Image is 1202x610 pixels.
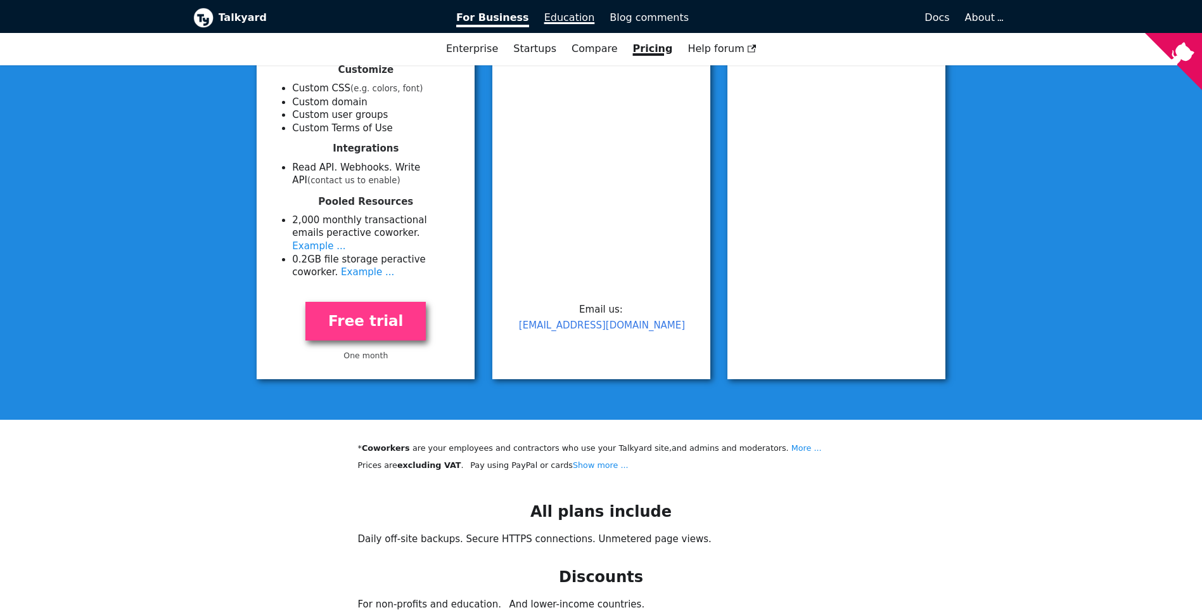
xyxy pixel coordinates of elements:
a: Talkyard logoTalkyard [193,8,439,28]
h4: Integrations [272,143,459,155]
a: Enterprise [438,38,506,60]
a: Education [537,7,603,29]
li: Read API. Webhooks. Write API [292,161,459,188]
small: (contact us to enable) [307,176,400,185]
small: One month [343,351,388,360]
b: Talkyard [219,10,439,26]
a: Pricing [625,38,681,60]
img: Talkyard logo [193,8,214,28]
h2: Discounts [358,568,845,587]
p: Prices are . Pay using PayPal or cards [358,458,845,472]
a: Blog comments [602,7,696,29]
a: More ... [791,443,822,453]
small: (e.g. colors, font) [350,84,423,93]
li: Custom domain [292,96,459,109]
span: For Business [456,11,529,27]
a: For Business [449,7,537,29]
a: Docs [696,7,957,29]
li: Custom CSS [292,82,459,96]
li: 0.2 GB file storage per active coworker . [292,253,459,279]
a: [EMAIL_ADDRESS][DOMAIN_NAME] [519,320,685,331]
span: Blog comments [610,11,689,23]
a: Example ... [341,266,394,278]
h4: Customize [272,64,459,76]
a: Help forum [680,38,764,60]
li: Custom user groups [292,108,459,122]
span: Help forum [687,42,756,55]
a: Compare [572,42,618,55]
a: Show more ... [573,460,629,470]
li: * are your employees and contractors who use your Talkyard site, and admins and moderators. [358,441,845,455]
a: Example ... [292,240,345,252]
p: Email us: [508,302,695,334]
strong: excluding VAT [397,460,461,470]
h4: Pooled Resources [272,196,459,208]
span: Docs [924,11,949,23]
li: Custom Terms of Use [292,122,459,135]
span: Education [544,11,595,23]
a: About [965,11,1002,23]
h2: All plans include [358,502,845,521]
p: Daily off-site backups. Secure HTTPS connections. Unmetered page views. [358,531,845,547]
li: 2 ,000 monthly transactional emails per active coworker . [292,214,459,253]
a: Startups [506,38,564,60]
a: Free trial [305,302,426,341]
b: Coworkers [362,443,412,453]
